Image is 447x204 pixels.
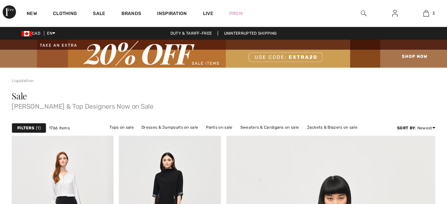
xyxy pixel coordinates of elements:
[361,9,366,17] img: search the website
[432,10,435,16] span: 3
[121,11,141,18] a: Brands
[21,31,32,36] img: Canadian Dollar
[138,123,201,132] a: Dresses & Jumpsuits on sale
[423,9,429,17] img: My Bag
[392,9,398,17] img: My Info
[237,123,302,132] a: Sweaters & Cardigans on sale
[203,123,236,132] a: Pants on sale
[53,11,77,18] a: Clothing
[157,11,187,18] span: Inspiration
[229,132,272,140] a: Outerwear on sale
[387,9,403,18] a: Sign In
[47,31,55,36] span: EN
[397,125,435,131] div: : Newest
[12,90,27,102] span: Sale
[12,100,435,110] span: [PERSON_NAME] & Top Designers Now on Sale
[3,5,16,19] img: 1ère Avenue
[12,78,34,83] a: Liquidation
[49,125,70,131] span: 1766 items
[195,132,228,140] a: Skirts on sale
[397,126,415,130] strong: Sort By
[411,9,441,17] a: 3
[203,10,213,17] a: Live
[36,125,41,131] span: 1
[17,125,34,131] strong: Filters
[229,10,243,17] a: Prom
[304,123,361,132] a: Jackets & Blazers on sale
[93,11,105,18] a: Sale
[106,123,137,132] a: Tops on sale
[27,11,37,18] a: New
[21,31,43,36] span: CAD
